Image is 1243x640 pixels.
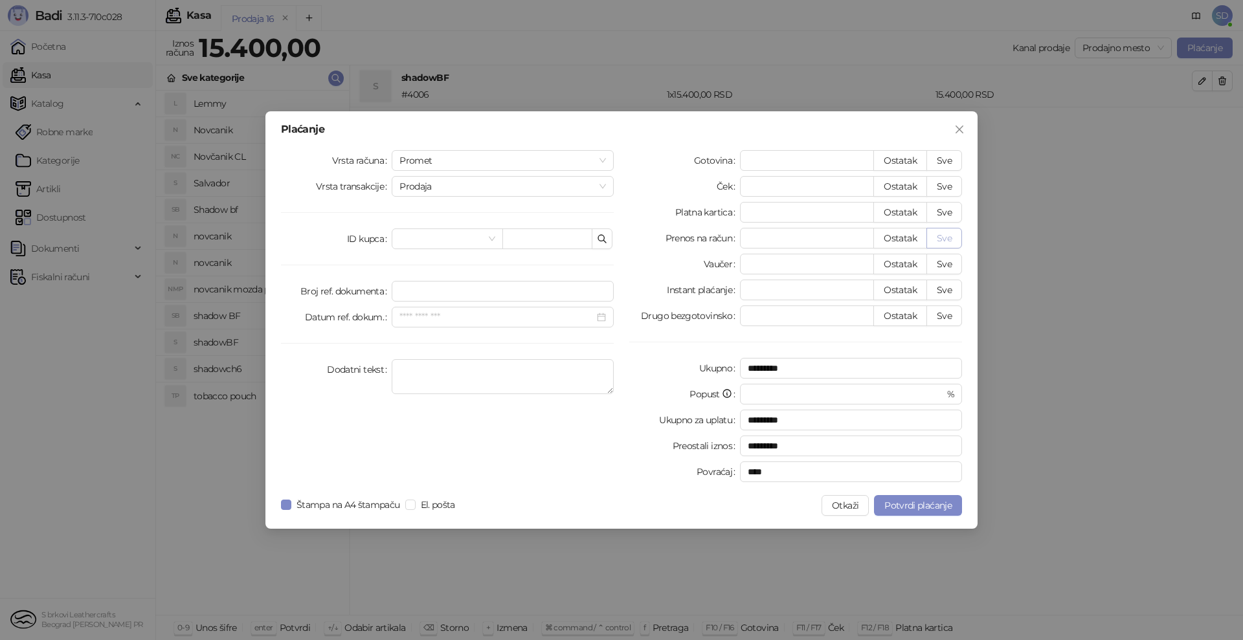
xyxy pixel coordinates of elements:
label: Dodatni tekst [327,359,392,380]
button: Sve [926,228,962,248]
button: Ostatak [873,202,927,223]
textarea: Dodatni tekst [392,359,614,394]
button: Sve [926,280,962,300]
label: Preostali iznos [673,436,741,456]
button: Ostatak [873,176,927,197]
label: Ukupno [699,358,741,379]
label: Instant plaćanje [667,280,740,300]
button: Ostatak [873,228,927,248]
label: ID kupca [347,228,392,249]
button: Ostatak [873,305,927,326]
label: Vaučer [704,254,741,274]
label: Popust [689,384,740,404]
button: Ostatak [873,280,927,300]
span: Štampa na A4 štampaču [291,498,405,512]
button: Sve [926,202,962,223]
button: Sve [926,150,962,171]
label: Vrsta transakcije [316,176,392,197]
button: Sve [926,305,962,326]
button: Sve [926,176,962,197]
label: Prenos na račun [666,228,741,248]
span: Potvrdi plaćanje [884,500,952,511]
label: Gotovina [694,150,740,171]
label: Drugo bezgotovinsko [641,305,740,326]
button: Sve [926,254,962,274]
label: Broj ref. dokumenta [300,281,392,302]
label: Ukupno za uplatu [659,410,740,430]
button: Close [949,119,970,140]
button: Otkaži [822,495,869,516]
span: Promet [399,151,606,170]
button: Ostatak [873,150,927,171]
div: Plaćanje [281,124,962,135]
input: Broj ref. dokumenta [392,281,614,302]
button: Potvrdi plaćanje [874,495,962,516]
label: Vrsta računa [332,150,392,171]
label: Datum ref. dokum. [305,307,392,327]
span: close [954,124,965,135]
input: Datum ref. dokum. [399,310,594,324]
span: Zatvori [949,124,970,135]
button: Ostatak [873,254,927,274]
label: Povraćaj [697,461,740,482]
label: Platna kartica [675,202,740,223]
label: Ček [717,176,740,197]
span: Prodaja [399,177,606,196]
span: El. pošta [416,498,460,512]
